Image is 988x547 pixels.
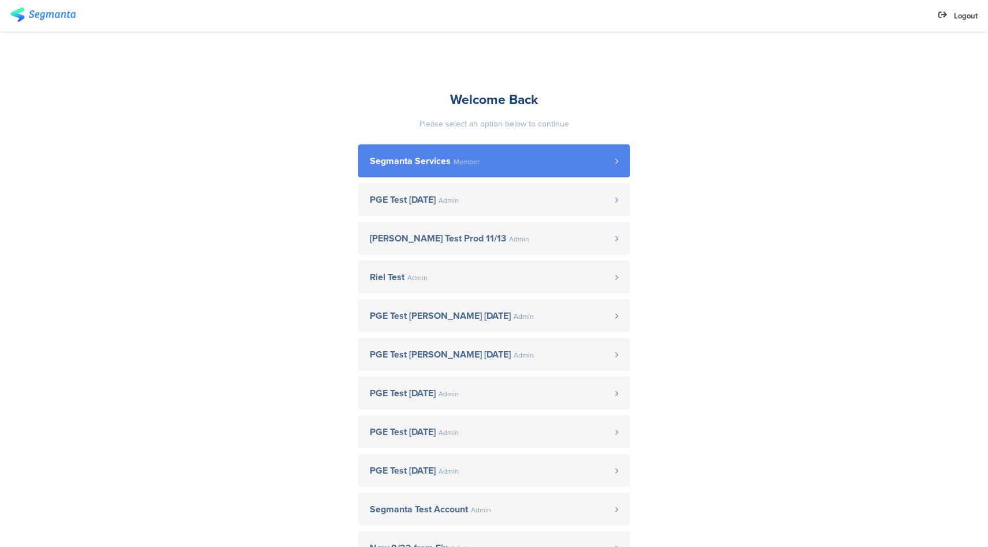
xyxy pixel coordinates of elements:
[439,390,459,397] span: Admin
[10,8,76,22] img: segmanta logo
[370,389,436,398] span: PGE Test [DATE]
[370,273,404,282] span: Riel Test
[370,195,436,204] span: PGE Test [DATE]
[358,90,630,109] div: Welcome Back
[471,507,491,513] span: Admin
[509,236,529,243] span: Admin
[407,274,428,281] span: Admin
[370,311,511,321] span: PGE Test [PERSON_NAME] [DATE]
[358,377,630,410] a: PGE Test [DATE] Admin
[370,466,436,475] span: PGE Test [DATE]
[370,157,451,166] span: Segmanta Services
[358,222,630,255] a: [PERSON_NAME] Test Prod 11/13 Admin
[439,468,459,475] span: Admin
[358,415,630,448] a: PGE Test [DATE] Admin
[358,338,630,371] a: PGE Test [PERSON_NAME] [DATE] Admin
[358,493,630,526] a: Segmanta Test Account Admin
[370,505,468,514] span: Segmanta Test Account
[358,144,630,177] a: Segmanta Services Member
[454,158,480,165] span: Member
[358,118,630,130] div: Please select an option below to continue
[439,197,459,204] span: Admin
[370,427,436,437] span: PGE Test [DATE]
[358,299,630,332] a: PGE Test [PERSON_NAME] [DATE] Admin
[358,261,630,293] a: Riel Test Admin
[954,10,978,21] span: Logout
[370,350,511,359] span: PGE Test [PERSON_NAME] [DATE]
[514,313,534,320] span: Admin
[358,454,630,487] a: PGE Test [DATE] Admin
[370,234,506,243] span: [PERSON_NAME] Test Prod 11/13
[439,429,459,436] span: Admin
[514,352,534,359] span: Admin
[358,183,630,216] a: PGE Test [DATE] Admin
